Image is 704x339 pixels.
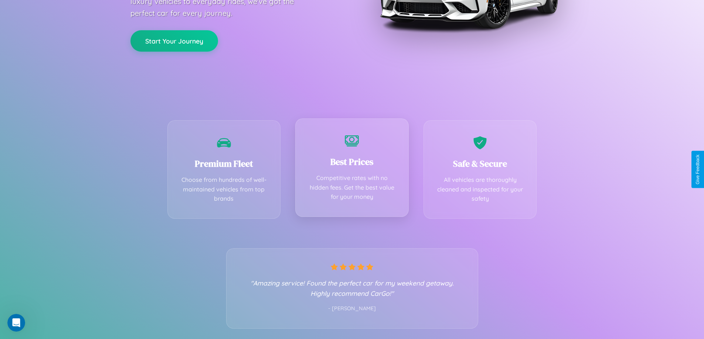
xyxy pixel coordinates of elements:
div: Give Feedback [695,155,700,184]
h3: Best Prices [307,156,397,168]
h3: Premium Fleet [179,158,269,170]
p: Choose from hundreds of well-maintained vehicles from top brands [179,175,269,204]
button: Start Your Journey [130,30,218,52]
p: - [PERSON_NAME] [241,304,463,314]
iframe: Intercom live chat [7,314,25,332]
p: All vehicles are thoroughly cleaned and inspected for your safety [435,175,526,204]
h3: Safe & Secure [435,158,526,170]
p: Competitive rates with no hidden fees. Get the best value for your money [307,173,397,202]
p: "Amazing service! Found the perfect car for my weekend getaway. Highly recommend CarGo!" [241,278,463,298]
